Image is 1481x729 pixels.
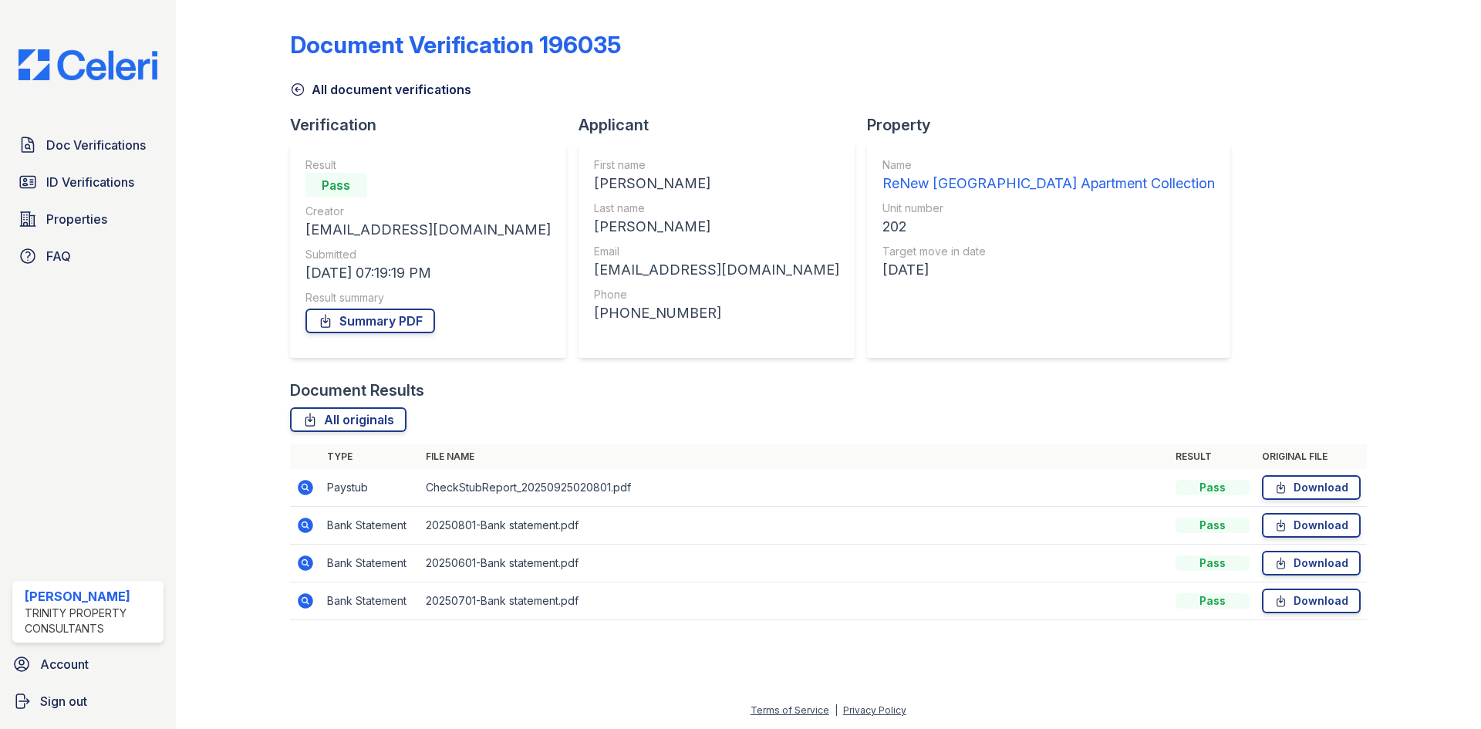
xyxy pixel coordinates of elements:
[321,545,420,582] td: Bank Statement
[6,49,170,80] img: CE_Logo_Blue-a8612792a0a2168367f1c8372b55b34899dd931a85d93a1a3d3e32e68fde9ad4.png
[12,241,164,272] a: FAQ
[882,157,1215,173] div: Name
[305,290,551,305] div: Result summary
[867,114,1243,136] div: Property
[594,201,839,216] div: Last name
[594,173,839,194] div: [PERSON_NAME]
[305,157,551,173] div: Result
[882,173,1215,194] div: ReNew [GEOGRAPHIC_DATA] Apartment Collection
[321,507,420,545] td: Bank Statement
[1176,555,1250,571] div: Pass
[290,114,579,136] div: Verification
[420,582,1169,620] td: 20250701-Bank statement.pdf
[1176,518,1250,533] div: Pass
[420,507,1169,545] td: 20250801-Bank statement.pdf
[305,204,551,219] div: Creator
[46,247,71,265] span: FAQ
[321,469,420,507] td: Paystub
[843,704,906,716] a: Privacy Policy
[1169,444,1256,469] th: Result
[882,157,1215,194] a: Name ReNew [GEOGRAPHIC_DATA] Apartment Collection
[594,157,839,173] div: First name
[1256,444,1367,469] th: Original file
[1176,593,1250,609] div: Pass
[46,210,107,228] span: Properties
[6,649,170,680] a: Account
[12,167,164,197] a: ID Verifications
[882,259,1215,281] div: [DATE]
[751,704,829,716] a: Terms of Service
[882,244,1215,259] div: Target move in date
[420,545,1169,582] td: 20250601-Bank statement.pdf
[1262,513,1361,538] a: Download
[46,136,146,154] span: Doc Verifications
[25,587,157,606] div: [PERSON_NAME]
[40,655,89,673] span: Account
[290,407,407,432] a: All originals
[420,444,1169,469] th: File name
[40,692,87,710] span: Sign out
[594,302,839,324] div: [PHONE_NUMBER]
[305,247,551,262] div: Submitted
[6,686,170,717] a: Sign out
[1262,475,1361,500] a: Download
[12,130,164,160] a: Doc Verifications
[594,244,839,259] div: Email
[46,173,134,191] span: ID Verifications
[835,704,838,716] div: |
[321,582,420,620] td: Bank Statement
[1262,551,1361,575] a: Download
[594,216,839,238] div: [PERSON_NAME]
[882,216,1215,238] div: 202
[290,31,621,59] div: Document Verification 196035
[290,80,471,99] a: All document verifications
[305,173,367,197] div: Pass
[1262,589,1361,613] a: Download
[25,606,157,636] div: Trinity Property Consultants
[594,287,839,302] div: Phone
[305,309,435,333] a: Summary PDF
[290,380,424,401] div: Document Results
[579,114,867,136] div: Applicant
[305,219,551,241] div: [EMAIL_ADDRESS][DOMAIN_NAME]
[882,201,1215,216] div: Unit number
[1176,480,1250,495] div: Pass
[594,259,839,281] div: [EMAIL_ADDRESS][DOMAIN_NAME]
[420,469,1169,507] td: CheckStubReport_20250925020801.pdf
[305,262,551,284] div: [DATE] 07:19:19 PM
[12,204,164,235] a: Properties
[321,444,420,469] th: Type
